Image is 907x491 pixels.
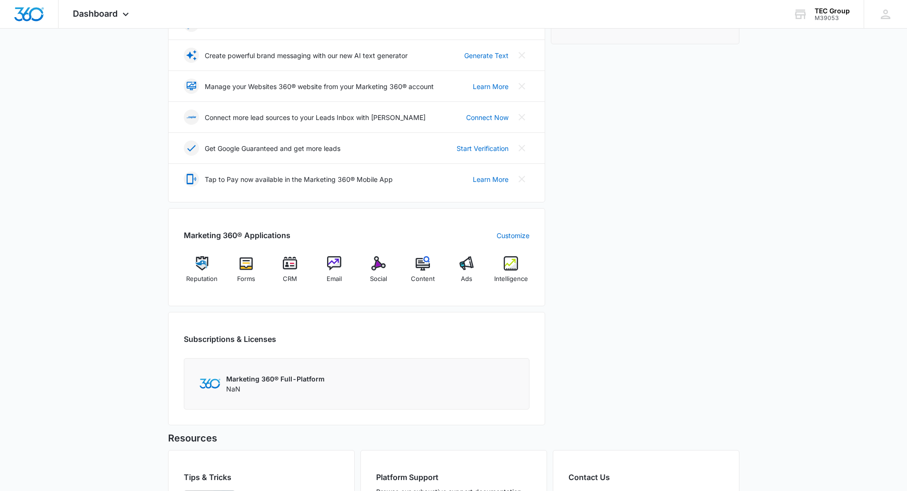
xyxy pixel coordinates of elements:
[457,143,508,153] a: Start Verification
[205,112,426,122] p: Connect more lead sources to your Leads Inbox with [PERSON_NAME]
[360,256,397,291] a: Social
[568,471,724,483] h2: Contact Us
[186,274,218,284] span: Reputation
[514,171,529,187] button: Close
[184,471,339,483] h2: Tips & Tricks
[205,143,340,153] p: Get Google Guaranteed and get more leads
[199,379,220,389] img: Marketing 360 Logo
[370,274,387,284] span: Social
[494,274,528,284] span: Intelligence
[184,256,220,291] a: Reputation
[73,9,118,19] span: Dashboard
[283,274,297,284] span: CRM
[205,81,434,91] p: Manage your Websites 360® website from your Marketing 360® account
[473,81,508,91] a: Learn More
[237,274,255,284] span: Forms
[493,256,529,291] a: Intelligence
[228,256,264,291] a: Forms
[411,274,435,284] span: Content
[226,374,325,394] div: NaN
[184,230,290,241] h2: Marketing 360® Applications
[514,79,529,94] button: Close
[449,256,485,291] a: Ads
[815,7,850,15] div: account name
[466,112,508,122] a: Connect Now
[205,174,393,184] p: Tap to Pay now available in the Marketing 360® Mobile App
[327,274,342,284] span: Email
[461,274,472,284] span: Ads
[473,174,508,184] a: Learn More
[184,333,276,345] h2: Subscriptions & Licenses
[316,256,353,291] a: Email
[168,431,739,445] h5: Resources
[404,256,441,291] a: Content
[514,140,529,156] button: Close
[815,15,850,21] div: account id
[205,50,408,60] p: Create powerful brand messaging with our new AI text generator
[497,230,529,240] a: Customize
[272,256,309,291] a: CRM
[226,374,325,384] p: Marketing 360® Full-Platform
[514,110,529,125] button: Close
[376,471,531,483] h2: Platform Support
[514,48,529,63] button: Close
[464,50,508,60] a: Generate Text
